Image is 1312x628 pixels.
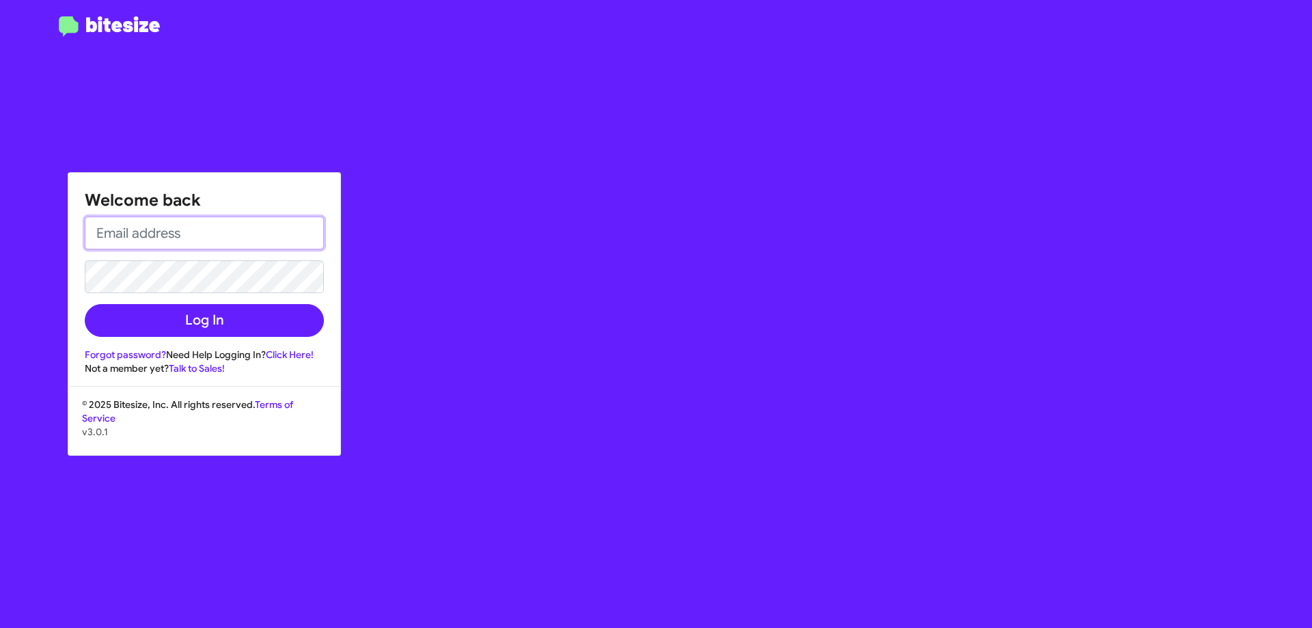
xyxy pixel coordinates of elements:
[85,189,324,211] h1: Welcome back
[85,304,324,337] button: Log In
[85,361,324,375] div: Not a member yet?
[68,398,340,455] div: © 2025 Bitesize, Inc. All rights reserved.
[266,349,314,361] a: Click Here!
[85,349,166,361] a: Forgot password?
[82,425,327,439] p: v3.0.1
[85,217,324,249] input: Email address
[169,362,225,374] a: Talk to Sales!
[85,348,324,361] div: Need Help Logging In?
